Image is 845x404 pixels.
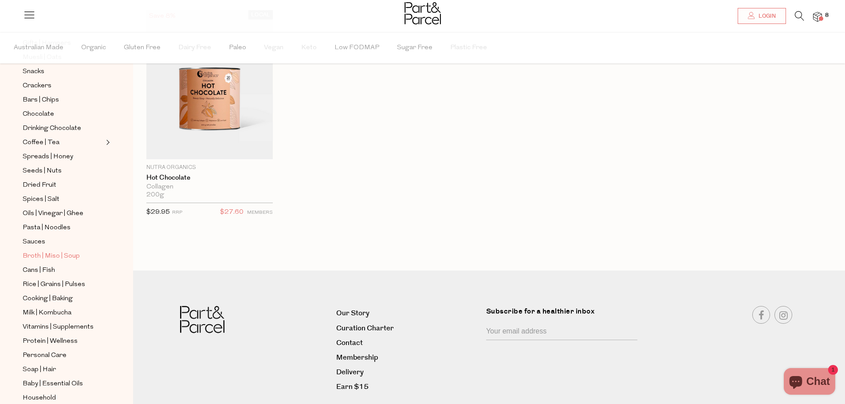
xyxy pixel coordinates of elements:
a: 8 [813,12,822,21]
small: RRP [172,210,182,215]
a: Sauces [23,236,103,247]
a: Personal Care [23,350,103,361]
span: Seeds | Nuts [23,166,62,177]
a: Delivery [336,366,479,378]
span: Vitamins | Supplements [23,322,94,333]
a: Crackers [23,80,103,91]
span: Oils | Vinegar | Ghee [23,208,83,219]
span: Organic [81,32,106,63]
span: Milk | Kombucha [23,308,71,318]
span: Pasta | Noodles [23,223,71,233]
span: Crackers [23,81,51,91]
img: Part&Parcel [405,2,441,24]
span: Personal Care [23,350,67,361]
a: Cooking | Baking [23,293,103,304]
a: Coffee | Tea [23,137,103,148]
span: Keto [301,32,317,63]
p: Nutra Organics [146,164,273,172]
span: Spices | Salt [23,194,59,205]
span: Soap | Hair [23,365,56,375]
span: 200g [146,191,164,199]
a: Spices | Salt [23,194,103,205]
span: Paleo [229,32,246,63]
a: Milk | Kombucha [23,307,103,318]
span: Drinking Chocolate [23,123,81,134]
a: Cans | Fish [23,265,103,276]
inbox-online-store-chat: Shopify online store chat [781,368,838,397]
img: Hot Chocolate [146,10,273,159]
span: Broth | Miso | Soup [23,251,80,262]
a: Baby | Essential Oils [23,378,103,389]
span: Chocolate [23,109,54,120]
a: Vitamins | Supplements [23,322,103,333]
a: Oils | Vinegar | Ghee [23,208,103,219]
a: Spreads | Honey [23,151,103,162]
span: Spreads | Honey [23,152,73,162]
span: Vegan [264,32,283,63]
span: Baby | Essential Oils [23,379,83,389]
span: Bars | Chips [23,95,59,106]
span: Gluten Free [124,32,161,63]
a: Our Story [336,307,479,319]
a: Broth | Miso | Soup [23,251,103,262]
span: Login [756,12,776,20]
a: Household [23,392,103,404]
span: Australian Made [14,32,63,63]
a: Drinking Chocolate [23,123,103,134]
a: Rice | Grains | Pulses [23,279,103,290]
a: Curation Charter [336,322,479,334]
span: Household [23,393,56,404]
a: Soap | Hair [23,364,103,375]
a: Bars | Chips [23,94,103,106]
a: Earn $15 [336,381,479,393]
a: Pasta | Noodles [23,222,103,233]
a: Login [738,8,786,24]
label: Subscribe for a healthier inbox [486,306,643,323]
a: Snacks [23,66,103,77]
span: Low FODMAP [334,32,379,63]
a: Membership [336,352,479,364]
span: Dairy Free [178,32,211,63]
input: Your email address [486,323,637,340]
span: Sauces [23,237,45,247]
span: Sugar Free [397,32,432,63]
span: $29.95 [146,209,170,216]
span: Plastic Free [450,32,487,63]
small: MEMBERS [247,210,273,215]
button: Expand/Collapse Coffee | Tea [104,137,110,148]
span: $27.60 [220,207,244,218]
span: 8 [823,12,831,20]
span: Cans | Fish [23,265,55,276]
span: Rice | Grains | Pulses [23,279,85,290]
a: Contact [336,337,479,349]
a: Dried Fruit [23,180,103,191]
img: Part&Parcel [180,306,224,333]
span: Coffee | Tea [23,137,59,148]
span: Snacks [23,67,44,77]
a: Hot Chocolate [146,174,273,182]
a: Protein | Wellness [23,336,103,347]
a: Seeds | Nuts [23,165,103,177]
span: Cooking | Baking [23,294,73,304]
a: Chocolate [23,109,103,120]
div: Collagen [146,183,273,191]
span: Protein | Wellness [23,336,78,347]
span: Dried Fruit [23,180,56,191]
